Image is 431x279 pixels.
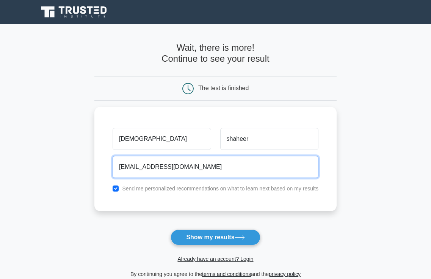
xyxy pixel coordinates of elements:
[177,256,253,262] a: Already have an account? Login
[122,185,318,192] label: Send me personalized recommendations on what to learn next based on my results
[220,128,318,150] input: Last name
[94,42,337,64] h4: Wait, there is more! Continue to see your result
[90,270,341,279] div: By continuing you agree to the and the
[171,229,260,245] button: Show my results
[198,85,249,91] div: The test is finished
[202,271,251,277] a: terms and conditions
[113,128,211,150] input: First name
[269,271,301,277] a: privacy policy
[113,156,318,178] input: Email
